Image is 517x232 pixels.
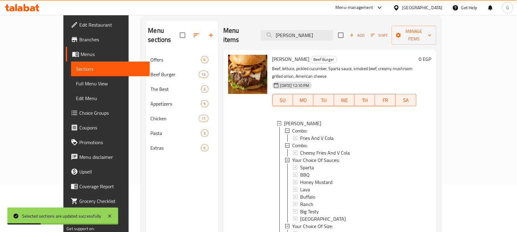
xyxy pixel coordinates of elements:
span: Combo: [292,127,307,134]
span: Edit Menu [76,95,145,102]
span: Extras [151,144,201,152]
button: Add [347,31,367,40]
a: Grocery Checklist [66,194,150,208]
a: Menus [66,47,150,62]
div: items [199,71,209,78]
a: Coupons [66,120,150,135]
span: FR [378,96,393,105]
button: WE [334,94,355,106]
span: Sort sections [189,28,204,43]
span: Menu disclaimer [79,153,145,161]
a: Upsell [66,164,150,179]
span: [PERSON_NAME] [272,54,310,64]
span: Upsell [79,168,145,175]
span: MO [296,96,311,105]
span: Beef Burger [151,71,199,78]
nav: Menu sections [146,50,218,158]
span: Big Testy [300,208,319,215]
span: Sort [371,32,388,39]
div: Appetizers [151,100,201,107]
span: Fries And V Cola [300,134,334,142]
span: 3 [201,86,208,92]
div: The Best3 [146,82,218,96]
span: Offers [151,56,201,63]
span: Sort items [367,31,392,40]
a: Coverage Report [66,179,150,194]
span: TU [316,96,332,105]
span: Honey Mustard [300,178,332,186]
span: Coverage Report [79,183,145,190]
span: 9 [201,101,208,107]
span: Beef Burger [311,56,337,63]
span: Add item [347,31,367,40]
div: items [201,129,209,137]
button: Add section [204,28,218,43]
span: 6 [201,57,208,63]
span: Combo: [292,142,307,149]
div: Beef Burger13 [146,67,218,82]
div: Chicken11 [146,111,218,126]
p: Beef, lettuce, pickled cucumber, Sparta sauce, smoked beef, creamy mushroom grilled onion, Americ... [272,65,417,80]
div: Extras6 [146,140,218,155]
h6: 0 EGP [419,55,432,63]
span: 6 [201,145,208,151]
a: Menu disclaimer [66,150,150,164]
span: TH [357,96,373,105]
span: Full Menu View [76,80,145,87]
span: WE [337,96,352,105]
span: Select section [334,29,347,42]
span: SU [275,96,291,105]
span: [DATE] 12:10 PM [278,83,312,88]
span: Buffalo [300,193,315,200]
div: Menu-management [336,4,373,11]
a: Promotions [66,135,150,150]
span: BBQ [300,171,310,178]
span: Lava [300,186,310,193]
span: Manage items [397,28,431,43]
a: Edit Restaurant [66,17,150,32]
a: Branches [66,32,150,47]
span: The Best [151,85,201,93]
span: Your Choice Of Size: [292,223,333,230]
h2: Menu items [223,26,254,44]
div: items [201,85,209,93]
img: Mia Mashrom [228,55,267,94]
span: Sections [76,65,145,73]
button: MO [293,94,314,106]
div: Appetizers9 [146,96,218,111]
h2: Menu sections [148,26,180,44]
div: items [199,115,209,122]
button: SA [396,94,416,106]
span: SA [398,96,414,105]
button: Manage items [392,26,436,45]
span: Choice Groups [79,109,145,117]
div: items [201,100,209,107]
a: Sections [71,62,150,76]
span: G [506,4,509,11]
div: items [201,56,209,63]
span: 13 [199,72,208,77]
span: [GEOGRAPHIC_DATA] [300,215,346,223]
div: Selected sections are updated successfully [22,213,101,219]
span: Branches [79,36,145,43]
span: Grocery Checklist [79,197,145,205]
div: items [201,144,209,152]
span: Promotions [79,139,145,146]
span: Chicken [151,115,199,122]
span: [PERSON_NAME] [284,120,322,127]
span: Pasta [151,129,201,137]
span: Your Choice Of Sauces: [292,156,339,164]
span: Ranch [300,200,313,208]
div: Pasta3 [146,126,218,140]
span: 11 [199,116,208,122]
button: FR [375,94,396,106]
span: Menus [81,51,145,58]
span: Coupons [79,124,145,131]
div: [GEOGRAPHIC_DATA] [402,4,443,11]
button: TU [314,94,334,106]
a: Choice Groups [66,106,150,120]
